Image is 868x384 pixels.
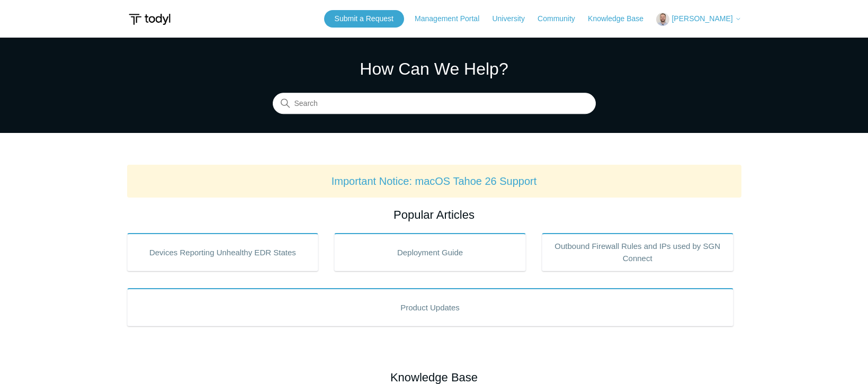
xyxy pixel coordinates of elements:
[538,13,586,24] a: Community
[127,233,319,271] a: Devices Reporting Unhealthy EDR States
[334,233,526,271] a: Deployment Guide
[542,233,733,271] a: Outbound Firewall Rules and IPs used by SGN Connect
[415,13,490,24] a: Management Portal
[672,14,732,23] span: [PERSON_NAME]
[324,10,404,28] a: Submit a Request
[273,56,596,82] h1: How Can We Help?
[127,288,733,326] a: Product Updates
[656,13,741,26] button: [PERSON_NAME]
[273,93,596,114] input: Search
[332,175,537,187] a: Important Notice: macOS Tahoe 26 Support
[127,206,741,224] h2: Popular Articles
[588,13,654,24] a: Knowledge Base
[492,13,535,24] a: University
[127,10,172,29] img: Todyl Support Center Help Center home page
